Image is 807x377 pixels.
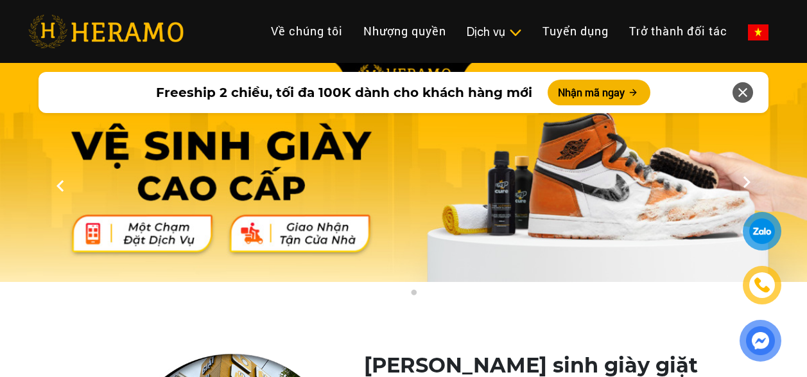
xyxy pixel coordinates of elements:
a: Nhượng quyền [353,17,456,45]
button: Nhận mã ngay [548,80,650,105]
a: phone-icon [745,268,780,303]
a: Trở thành đối tác [619,17,738,45]
a: Về chúng tôi [261,17,353,45]
button: 1 [388,289,401,302]
img: subToggleIcon [508,26,522,39]
a: Tuyển dụng [532,17,619,45]
div: Dịch vụ [467,23,522,40]
img: vn-flag.png [748,24,768,40]
img: phone-icon [753,276,772,294]
span: Freeship 2 chiều, tối đa 100K dành cho khách hàng mới [156,83,532,102]
button: 2 [407,289,420,302]
img: heramo-logo.png [28,15,184,48]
